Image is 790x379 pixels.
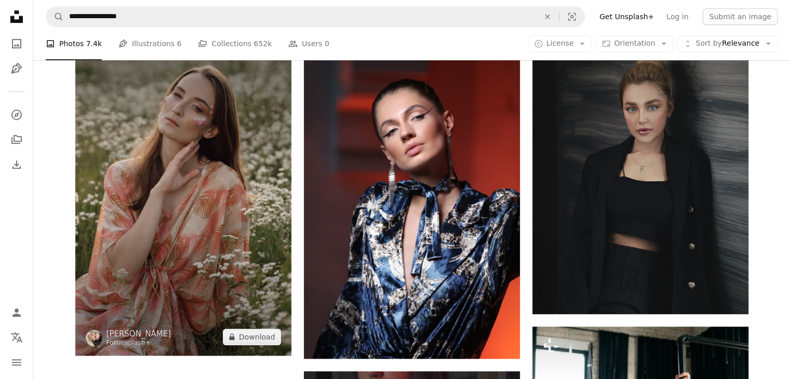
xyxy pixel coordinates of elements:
[528,35,592,52] button: License
[695,38,759,49] span: Relevance
[46,6,585,27] form: Find visuals sitewide
[6,129,27,150] a: Collections
[177,38,182,49] span: 6
[6,33,27,54] a: Photos
[86,330,102,346] img: Go to Polina Kuzovkova's profile
[6,6,27,29] a: Home — Unsplash
[6,104,27,125] a: Explore
[6,302,27,323] a: Log in / Sign up
[198,27,272,60] a: Collections 652k
[6,58,27,79] a: Illustrations
[695,39,721,47] span: Sort by
[703,8,778,25] button: Submit an image
[6,154,27,175] a: Download History
[6,352,27,373] button: Menu
[660,8,694,25] a: Log in
[288,27,329,60] a: Users 0
[532,174,748,183] a: woman in black blazer standing
[677,35,778,52] button: Sort byRelevance
[593,8,660,25] a: Get Unsplash+
[253,38,272,49] span: 652k
[116,339,151,346] a: Unsplash+
[532,44,748,314] img: woman in black blazer standing
[118,27,181,60] a: Illustrations 6
[75,188,291,198] a: a woman sitting in a field of white flowers
[304,192,520,201] a: a person with a blue shirt
[596,35,673,52] button: Orientation
[325,38,329,49] span: 0
[546,39,574,47] span: License
[6,327,27,348] button: Language
[46,7,64,26] button: Search Unsplash
[106,339,171,347] div: For
[75,32,291,356] img: a woman sitting in a field of white flowers
[304,35,520,359] img: a person with a blue shirt
[559,7,584,26] button: Visual search
[106,329,171,339] a: [PERSON_NAME]
[223,329,281,345] button: Download
[614,39,655,47] span: Orientation
[536,7,559,26] button: Clear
